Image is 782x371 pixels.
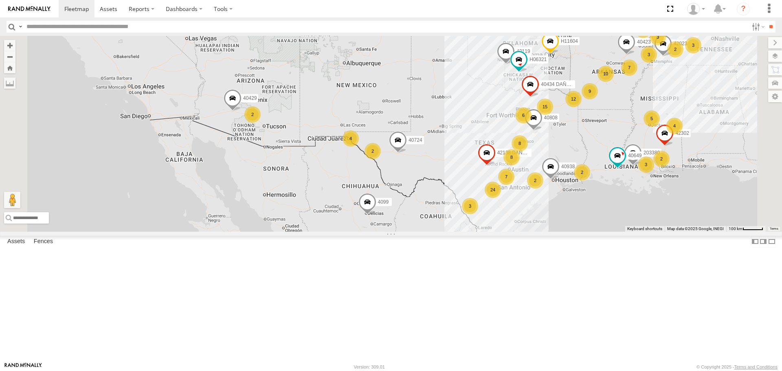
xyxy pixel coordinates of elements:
button: Zoom out [4,51,15,62]
div: 12 [565,91,582,107]
div: 2 [365,143,381,159]
div: 5 [644,110,660,127]
span: 40434 DAÑADO 102025 [541,82,594,88]
div: 3 [638,156,654,173]
span: H11604 [561,39,578,44]
a: Terms (opens in new tab) [770,227,778,230]
span: 42302 [675,130,689,136]
div: 9 [582,83,598,99]
button: Map Scale: 100 km per 47 pixels [726,226,766,232]
div: 3 [462,198,478,214]
span: 40649 [628,153,641,158]
div: 10 [597,66,614,82]
i: ? [737,2,750,15]
span: 40938 [561,164,575,169]
div: 4 [666,118,683,134]
div: 3 [641,46,657,63]
button: Keyboard shortcuts [627,226,662,232]
div: 3 [650,29,666,45]
button: Zoom Home [4,62,15,73]
div: 7 [621,59,637,76]
span: 42119 [516,49,530,55]
label: Measure [4,77,15,89]
div: 2 [527,172,543,189]
label: Map Settings [768,91,782,102]
label: Assets [3,236,29,248]
div: 7 [498,169,514,185]
span: 40724 [409,138,422,143]
img: rand-logo.svg [8,6,51,12]
label: Dock Summary Table to the Right [759,236,767,248]
span: 40423 [637,39,650,45]
div: 2 [653,151,670,167]
button: Zoom in [4,40,15,51]
div: 4 [343,130,359,147]
span: 40808 [544,115,558,121]
label: Hide Summary Table [768,236,776,248]
span: H06321 [529,57,547,63]
div: © Copyright 2025 - [696,364,778,369]
div: 15 [537,99,553,115]
div: 24 [485,182,501,198]
span: 203380 [644,150,660,156]
a: Terms and Conditions [734,364,778,369]
div: Caseta Laredo TX [684,3,708,15]
label: Dock Summary Table to the Left [751,236,759,248]
span: 40429 [243,96,257,101]
span: 4099 [378,199,389,205]
div: 8 [503,149,520,165]
label: Fences [30,236,57,248]
button: Drag Pegman onto the map to open Street View [4,192,20,208]
span: Map data ©2025 Google, INEGI [667,226,724,231]
div: 8 [512,135,528,151]
div: 2 [667,41,683,57]
div: Version: 309.01 [354,364,385,369]
a: Visit our Website [4,363,42,371]
div: 2 [244,106,261,123]
span: 42138 DAÑADO [497,150,533,156]
label: Search Query [17,21,24,33]
span: 100 km [729,226,742,231]
div: 2 [574,164,590,180]
div: 3 [685,37,701,53]
div: 6 [515,107,532,123]
label: Search Filter Options [749,21,766,33]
